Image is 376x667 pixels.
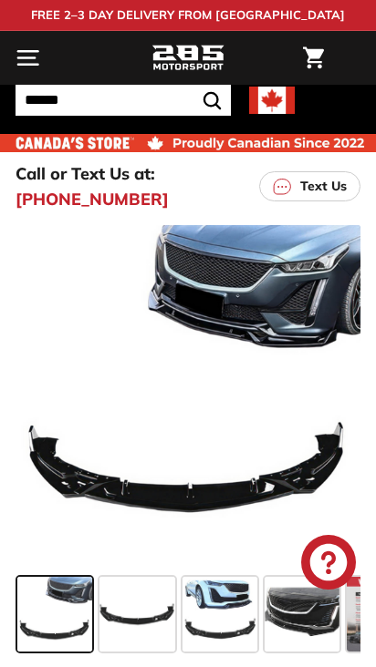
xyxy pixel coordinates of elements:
[151,43,225,74] img: Logo_285_Motorsport_areodynamics_components
[296,535,361,594] inbox-online-store-chat: Shopify online store chat
[16,85,231,116] input: Search
[300,177,347,196] p: Text Us
[31,6,345,25] p: FREE 2–3 DAY DELIVERY FROM [GEOGRAPHIC_DATA]
[16,187,169,211] a: [PHONE_NUMBER]
[259,171,360,201] a: Text Us
[16,161,155,186] p: Call or Text Us at:
[294,32,333,84] a: Cart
